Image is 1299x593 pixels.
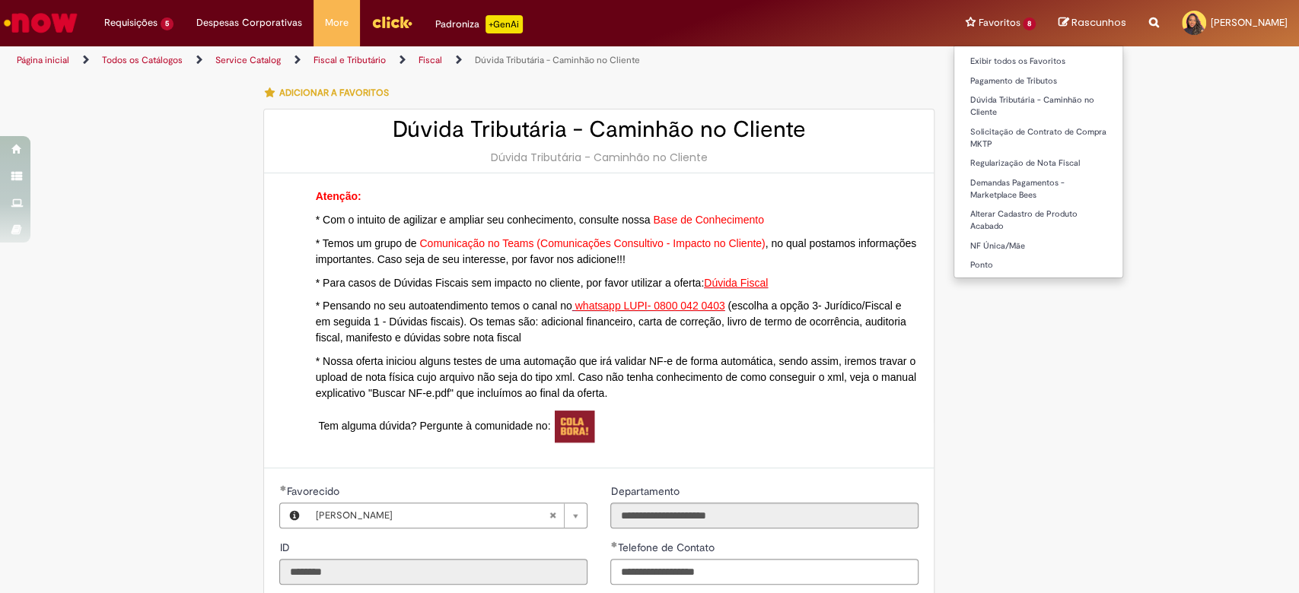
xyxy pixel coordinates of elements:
[279,540,292,555] label: Somente leitura - ID
[978,15,1020,30] span: Favoritos
[196,15,302,30] span: Despesas Corporativas
[419,237,765,249] span: Comunicação no Teams (Comunicações Consultivo - Impacto no Cliente)
[325,15,349,30] span: More
[954,92,1122,120] a: Dúvida Tributária - Caminhão no Cliente
[435,15,523,33] div: Padroniza
[954,53,1122,70] a: Exibir todos os Favoritos
[475,54,640,66] a: Dúvida Tributária - Caminhão no Cliente
[279,117,919,142] h2: Dúvida Tributária - Caminhão no Cliente
[610,484,682,498] span: Somente leitura - Departamento
[279,87,388,99] span: Adicionar a Favoritos
[316,300,572,312] span: * Pensando no seu autoatendimento temos o canal no
[954,206,1122,234] a: Alterar Cadastro de Produto Acabado
[610,559,919,585] input: Telefone de Contato
[610,503,919,528] input: Departamento
[486,15,523,33] p: +GenAi
[617,541,717,554] span: Telefone de Contato
[316,190,361,202] span: Atenção:
[263,77,396,109] button: Adicionar a Favoritos
[286,484,342,498] span: Necessários - Favorecido
[279,559,587,585] input: ID
[316,214,651,226] span: * Com o intuito de agilizar e ampliar seu conhecimento, consulte nossa
[575,300,648,312] a: whatsapp LUPI
[316,300,906,344] span: (escolha a opção 3- Jurídico/Fiscal e em seguida 1 - Dúvidas fiscais). Os temas são: adicional fi...
[17,54,69,66] a: Página inicial
[102,54,183,66] a: Todos os Catálogos
[2,8,80,38] img: ServiceNow
[280,503,307,528] button: Favorecido, Visualizar este registro Bruna Maria Ferreira
[314,54,386,66] a: Fiscal e Tributário
[1023,17,1036,30] span: 8
[419,54,442,66] a: Fiscal
[316,277,704,289] span: * Para casos de Dúvidas Fiscais sem impacto no cliente, por favor utilizar a oferta:
[653,214,764,226] a: Base de Conhecimento
[954,46,1123,278] ul: Favoritos
[318,420,550,432] span: Tem alguma dúvida? Pergunte à comunidade no:
[315,503,549,528] span: [PERSON_NAME]
[610,484,682,499] label: Somente leitura - Departamento
[704,277,768,289] a: Dúvida Fiscal
[610,541,617,547] span: Obrigatório Preenchido
[954,175,1122,203] a: Demandas Pagamentos - Marketplace Bees
[954,155,1122,172] a: Regularização de Nota Fiscal
[279,485,286,491] span: Obrigatório Preenchido
[1059,16,1126,30] a: Rascunhos
[307,503,587,528] a: [PERSON_NAME]Limpar campo Favorecido
[316,355,916,399] span: * Nossa oferta iniciou alguns testes de uma automação que irá validar NF-e de forma automática, s...
[954,257,1122,274] a: Ponto
[371,11,412,33] img: click_logo_yellow_360x200.png
[316,237,916,265] span: , no qual postamos informações importantes. Caso seja de seu interesse, por favor nos adicione!!!
[954,73,1122,90] a: Pagamento de Tributos
[954,124,1122,152] a: Solicitação de Contrato de Compra MKTP
[161,17,174,30] span: 5
[648,300,725,312] a: - 0800 042 0403
[11,46,855,75] ul: Trilhas de página
[279,150,919,165] div: Dúvida Tributária - Caminhão no Cliente
[541,503,564,528] abbr: Limpar campo Favorecido
[1211,16,1288,29] span: [PERSON_NAME]
[954,238,1122,255] a: NF Única/Mãe
[316,237,417,249] span: * Temos um grupo de
[215,54,281,66] a: Service Catalog
[279,541,292,554] span: Somente leitura - ID
[1071,15,1126,30] span: Rascunhos
[572,300,575,312] a: whatsapp LUPI
[104,15,158,30] span: Requisições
